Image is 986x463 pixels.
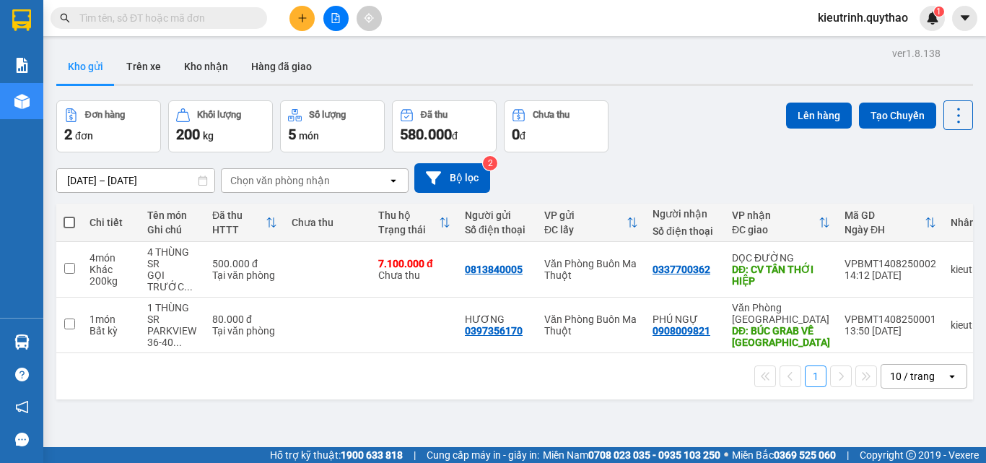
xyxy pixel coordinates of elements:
[512,126,520,143] span: 0
[465,209,530,221] div: Người gửi
[203,130,214,142] span: kg
[427,447,539,463] span: Cung cấp máy in - giấy in:
[544,224,627,235] div: ĐC lấy
[892,46,941,61] div: ver 1.8.138
[465,264,523,275] div: 0813840005
[465,224,530,235] div: Số điện thoại
[732,325,830,348] div: DĐ: BÚC GRAB VỀ BÌNH TÂN
[57,169,214,192] input: Select a date range.
[90,252,133,264] div: 4 món
[205,204,284,242] th: Toggle SortBy
[90,325,133,337] div: Bất kỳ
[786,103,852,129] button: Lên hàng
[845,325,936,337] div: 13:50 [DATE]
[212,258,277,269] div: 500.000 đ
[806,9,920,27] span: kieutrinh.quythao
[847,447,849,463] span: |
[414,447,416,463] span: |
[378,258,450,269] div: 7.100.000 đ
[115,49,173,84] button: Trên xe
[85,110,125,120] div: Đơn hàng
[212,325,277,337] div: Tại văn phòng
[845,269,936,281] div: 14:12 [DATE]
[212,209,266,221] div: Đã thu
[90,275,133,287] div: 200 kg
[230,173,330,188] div: Chọn văn phòng nhận
[212,224,266,235] div: HTTT
[371,204,458,242] th: Toggle SortBy
[60,13,70,23] span: search
[378,258,450,281] div: Chưa thu
[79,10,250,26] input: Tìm tên, số ĐT hoặc mã đơn
[845,224,925,235] div: Ngày ĐH
[64,126,72,143] span: 2
[725,204,837,242] th: Toggle SortBy
[959,12,972,25] span: caret-down
[653,225,717,237] div: Số điện thoại
[184,281,193,293] span: ...
[212,313,277,325] div: 80.000 đ
[331,13,341,23] span: file-add
[543,447,720,463] span: Miền Nam
[732,209,819,221] div: VP nhận
[240,49,323,84] button: Hàng đã giao
[845,313,936,325] div: VPBMT1408250001
[15,368,29,381] span: question-circle
[653,313,717,325] div: PHÚ NGỰ
[14,58,30,73] img: solution-icon
[926,12,939,25] img: icon-new-feature
[15,433,29,446] span: message
[732,224,819,235] div: ĐC giao
[724,452,728,458] span: ⚪️
[147,209,198,221] div: Tên món
[292,217,364,228] div: Chưa thu
[465,325,523,337] div: 0397356170
[504,100,608,152] button: Chưa thu0đ
[173,337,182,348] span: ...
[147,302,198,325] div: 1 THÙNG SR
[378,224,439,235] div: Trạng thái
[147,224,198,235] div: Ghi chú
[653,208,717,220] div: Người nhận
[297,13,307,23] span: plus
[341,449,403,461] strong: 1900 633 818
[168,100,273,152] button: Khối lượng200kg
[732,447,836,463] span: Miền Bắc
[946,371,958,382] svg: open
[388,175,399,186] svg: open
[421,110,448,120] div: Đã thu
[465,313,530,325] div: HƯƠNG
[414,163,490,193] button: Bộ lọc
[56,100,161,152] button: Đơn hàng2đơn
[147,246,198,269] div: 4 THÙNG SR
[890,369,935,384] div: 10 / trang
[544,209,627,221] div: VP gửi
[732,264,830,287] div: DĐ: CV TÂN THỚI HIỆP
[520,130,525,142] span: đ
[544,258,638,281] div: Văn Phòng Buôn Ma Thuột
[906,450,916,460] span: copyright
[299,130,319,142] span: món
[270,447,403,463] span: Hỗ trợ kỹ thuật:
[732,302,830,325] div: Văn Phòng [GEOGRAPHIC_DATA]
[483,156,497,170] sup: 2
[147,325,198,348] div: PARKVIEW 36-40 ĐƯỜNG SỐ 7 PHƯỜNG AN LẠC, QUẬN BÌNH TÂN
[732,252,830,264] div: DỌC ĐƯỜNG
[859,103,936,129] button: Tạo Chuyến
[90,313,133,325] div: 1 món
[357,6,382,31] button: aim
[936,7,941,17] span: 1
[845,209,925,221] div: Mã GD
[56,49,115,84] button: Kho gửi
[378,209,439,221] div: Thu hộ
[176,126,200,143] span: 200
[14,334,30,350] img: warehouse-icon
[75,130,93,142] span: đơn
[12,9,31,31] img: logo-vxr
[15,400,29,414] span: notification
[837,204,943,242] th: Toggle SortBy
[364,13,374,23] span: aim
[212,269,277,281] div: Tại văn phòng
[537,204,645,242] th: Toggle SortBy
[452,130,458,142] span: đ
